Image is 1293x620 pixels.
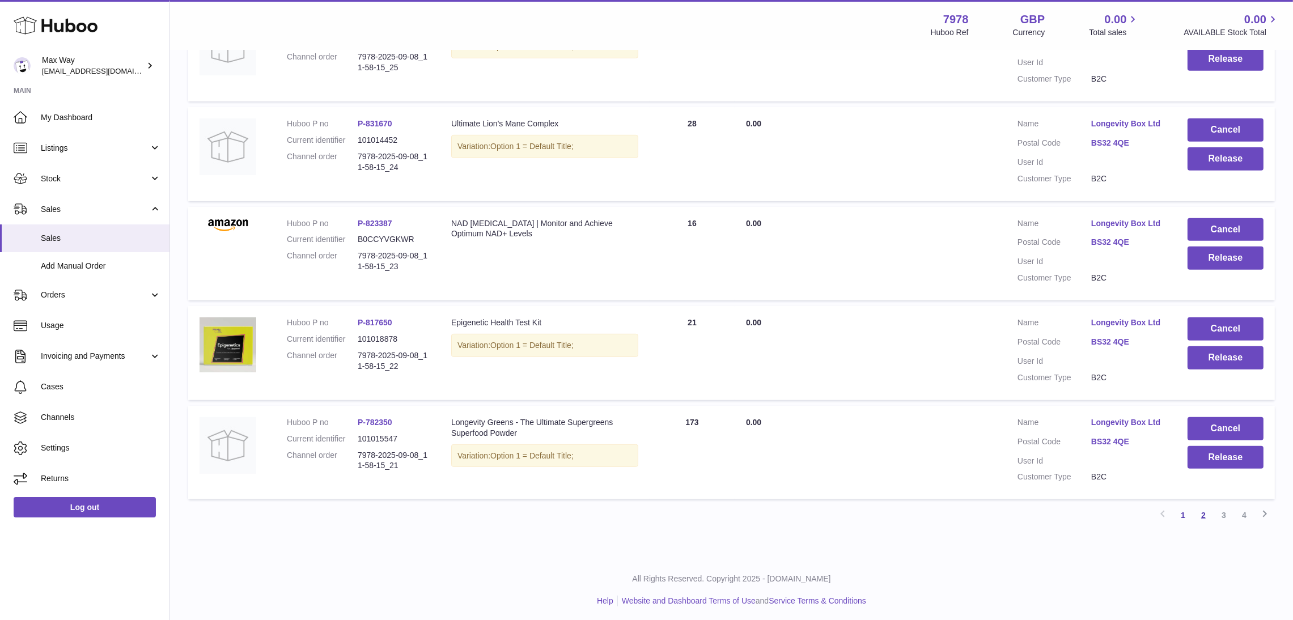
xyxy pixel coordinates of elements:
strong: GBP [1020,12,1045,27]
div: Variation: [451,444,638,468]
div: Ultimate Lion's Mane Complex [451,118,638,129]
a: Longevity Box Ltd [1091,118,1165,129]
span: Invoicing and Payments [41,351,149,362]
a: Service Terms & Conditions [769,596,866,605]
span: Option 1 = Default Title; [490,142,574,151]
dt: Current identifier [287,434,358,444]
dt: Current identifier [287,234,358,245]
a: P-823387 [358,219,392,228]
img: no-photo.jpg [200,118,256,175]
dt: Postal Code [1018,138,1091,151]
dt: Huboo P no [287,118,358,129]
dt: Huboo P no [287,417,358,428]
img: no-photo.jpg [200,417,256,474]
span: Orders [41,290,149,300]
dt: Customer Type [1018,74,1091,84]
a: BS32 4QE [1091,436,1165,447]
span: Settings [41,443,161,453]
dd: B2C [1091,74,1165,84]
dt: Customer Type [1018,472,1091,482]
a: Log out [14,497,156,517]
dt: Name [1018,317,1091,331]
span: Returns [41,473,161,484]
dt: Name [1018,218,1091,232]
span: 0.00 [1244,12,1266,27]
a: Longevity Box Ltd [1091,417,1165,428]
dd: 7978-2025-09-08_11-58-15_21 [358,450,429,472]
button: Cancel [1188,317,1264,341]
a: BS32 4QE [1091,337,1165,347]
span: Option 1 = Default Title; [490,341,574,350]
span: Listings [41,143,149,154]
dt: Customer Type [1018,372,1091,383]
span: Option 1 = Default Title; [490,451,574,460]
a: 0.00 Total sales [1089,12,1139,38]
a: Longevity Box Ltd [1091,317,1165,328]
dd: 7978-2025-09-08_11-58-15_24 [358,151,429,173]
td: 16 [650,207,735,301]
a: Website and Dashboard Terms of Use [622,596,756,605]
dd: 7978-2025-09-08_11-58-15_23 [358,250,429,272]
dd: B2C [1091,472,1165,482]
dt: Name [1018,118,1091,132]
dt: Postal Code [1018,436,1091,450]
dt: Channel order [287,350,358,372]
dt: User Id [1018,456,1091,466]
dt: Current identifier [287,334,358,345]
button: Release [1188,346,1264,370]
td: 21 [650,306,735,400]
dt: User Id [1018,256,1091,267]
span: 0.00 [746,219,761,228]
dt: Current identifier [287,135,358,146]
img: Epigenetics-Box-Front.jpg [200,317,256,372]
dt: User Id [1018,57,1091,68]
dd: 101015547 [358,434,429,444]
td: 173 [650,406,735,500]
div: Huboo Ref [931,27,969,38]
span: Usage [41,320,161,331]
span: 0.00 [746,318,761,327]
dd: B2C [1091,173,1165,184]
dd: B2C [1091,273,1165,283]
li: and [618,596,866,606]
span: Sales [41,233,161,244]
span: [EMAIL_ADDRESS][DOMAIN_NAME] [42,66,167,75]
td: 1768 [650,7,735,101]
a: BS32 4QE [1091,138,1165,148]
button: Cancel [1188,417,1264,440]
div: Epigenetic Health Test Kit [451,317,638,328]
span: Cases [41,381,161,392]
dt: Postal Code [1018,337,1091,350]
dt: Channel order [287,151,358,173]
dt: Huboo P no [287,317,358,328]
div: Variation: [451,334,638,357]
img: Max@LongevityBox.co.uk [14,57,31,74]
span: Sales [41,204,149,215]
dt: Customer Type [1018,173,1091,184]
a: 3 [1214,505,1234,525]
strong: 7978 [943,12,969,27]
div: Variation: [451,135,638,158]
a: Longevity Box Ltd [1091,218,1165,229]
dt: User Id [1018,356,1091,367]
span: AVAILABLE Stock Total [1184,27,1279,38]
dt: Postal Code [1018,237,1091,250]
dd: 7978-2025-09-08_11-58-15_25 [358,52,429,73]
a: BS32 4QE [1091,237,1165,248]
a: 0.00 AVAILABLE Stock Total [1184,12,1279,38]
div: Currency [1013,27,1045,38]
dt: Huboo P no [287,218,358,229]
div: NAD [MEDICAL_DATA] | Monitor and Achieve Optimum NAD+ Levels [451,218,638,240]
a: P-782350 [358,418,392,427]
span: Add Manual Order [41,261,161,271]
dt: Channel order [287,450,358,472]
a: 2 [1193,505,1214,525]
p: All Rights Reserved. Copyright 2025 - [DOMAIN_NAME] [179,574,1284,584]
dt: Name [1018,417,1091,431]
div: Max Way [42,55,144,77]
dd: 7978-2025-09-08_11-58-15_22 [358,350,429,372]
div: Longevity Greens - The Ultimate Supergreens Superfood Powder [451,417,638,439]
dd: B0CCYVGKWR [358,234,429,245]
a: 4 [1234,505,1254,525]
dt: Channel order [287,52,358,73]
